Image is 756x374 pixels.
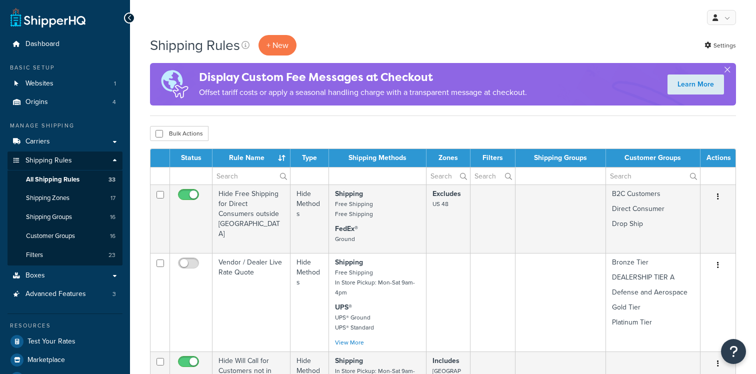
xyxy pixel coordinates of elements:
[26,251,43,259] span: Filters
[212,184,290,253] td: Hide Free Shipping for Direct Consumers outside [GEOGRAPHIC_DATA]
[258,35,296,55] p: + New
[432,199,448,208] small: US 48
[7,74,122,93] a: Websites 1
[7,246,122,264] a: Filters 23
[335,338,364,347] a: View More
[27,337,75,346] span: Test Your Rates
[26,175,79,184] span: All Shipping Rules
[150,35,240,55] h1: Shipping Rules
[112,98,116,106] span: 4
[612,219,694,229] p: Drop Ship
[329,149,426,167] th: Shipping Methods
[25,271,45,280] span: Boxes
[470,149,515,167] th: Filters
[612,317,694,327] p: Platinum Tier
[606,167,700,184] input: Search
[290,149,329,167] th: Type
[7,170,122,189] li: All Shipping Rules
[108,251,115,259] span: 23
[7,93,122,111] a: Origins 4
[432,355,459,366] strong: Includes
[212,253,290,351] td: Vendor / Dealer Live Rate Quote
[7,151,122,170] a: Shipping Rules
[335,199,373,218] small: Free Shipping Free Shipping
[667,74,724,94] a: Learn More
[7,246,122,264] li: Filters
[606,184,700,253] td: B2C Customers
[25,156,72,165] span: Shipping Rules
[108,175,115,184] span: 33
[7,351,122,369] a: Marketplace
[335,223,358,234] strong: FedEx®
[7,151,122,265] li: Shipping Rules
[110,213,115,221] span: 16
[212,167,290,184] input: Search
[335,302,352,312] strong: UPS®
[7,208,122,226] li: Shipping Groups
[10,7,85,27] a: ShipperHQ Home
[700,149,735,167] th: Actions
[7,93,122,111] li: Origins
[7,170,122,189] a: All Shipping Rules 33
[426,167,470,184] input: Search
[199,85,527,99] p: Offset tariff costs or apply a seasonal handling charge with a transparent message at checkout.
[7,35,122,53] a: Dashboard
[7,285,122,303] a: Advanced Features 3
[7,208,122,226] a: Shipping Groups 16
[25,40,59,48] span: Dashboard
[7,321,122,330] div: Resources
[25,137,50,146] span: Carriers
[335,313,374,332] small: UPS® Ground UPS® Standard
[25,79,53,88] span: Websites
[335,355,363,366] strong: Shipping
[150,126,208,141] button: Bulk Actions
[612,302,694,312] p: Gold Tier
[335,268,415,297] small: Free Shipping In Store Pickup: Mon-Sat 9am-4pm
[7,189,122,207] li: Shipping Zones
[612,272,694,282] p: DEALERSHIP TIER A
[27,356,65,364] span: Marketplace
[212,149,290,167] th: Rule Name : activate to sort column ascending
[7,227,122,245] li: Customer Groups
[290,184,329,253] td: Hide Methods
[25,98,48,106] span: Origins
[112,290,116,298] span: 3
[432,188,461,199] strong: Excludes
[7,74,122,93] li: Websites
[515,149,606,167] th: Shipping Groups
[114,79,116,88] span: 1
[612,287,694,297] p: Defense and Aerospace
[7,132,122,151] a: Carriers
[290,253,329,351] td: Hide Methods
[170,149,212,167] th: Status
[150,63,199,105] img: duties-banner-06bc72dcb5fe05cb3f9472aba00be2ae8eb53ab6f0d8bb03d382ba314ac3c341.png
[26,232,75,240] span: Customer Groups
[7,266,122,285] a: Boxes
[7,227,122,245] a: Customer Groups 16
[7,189,122,207] a: Shipping Zones 17
[7,285,122,303] li: Advanced Features
[335,188,363,199] strong: Shipping
[606,253,700,351] td: Bronze Tier
[606,149,700,167] th: Customer Groups
[26,194,69,202] span: Shipping Zones
[7,63,122,72] div: Basic Setup
[26,213,72,221] span: Shipping Groups
[199,69,527,85] h4: Display Custom Fee Messages at Checkout
[25,290,86,298] span: Advanced Features
[335,257,363,267] strong: Shipping
[7,332,122,350] a: Test Your Rates
[470,167,515,184] input: Search
[7,121,122,130] div: Manage Shipping
[704,38,736,52] a: Settings
[721,339,746,364] button: Open Resource Center
[335,234,355,243] small: Ground
[612,204,694,214] p: Direct Consumer
[110,194,115,202] span: 17
[110,232,115,240] span: 16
